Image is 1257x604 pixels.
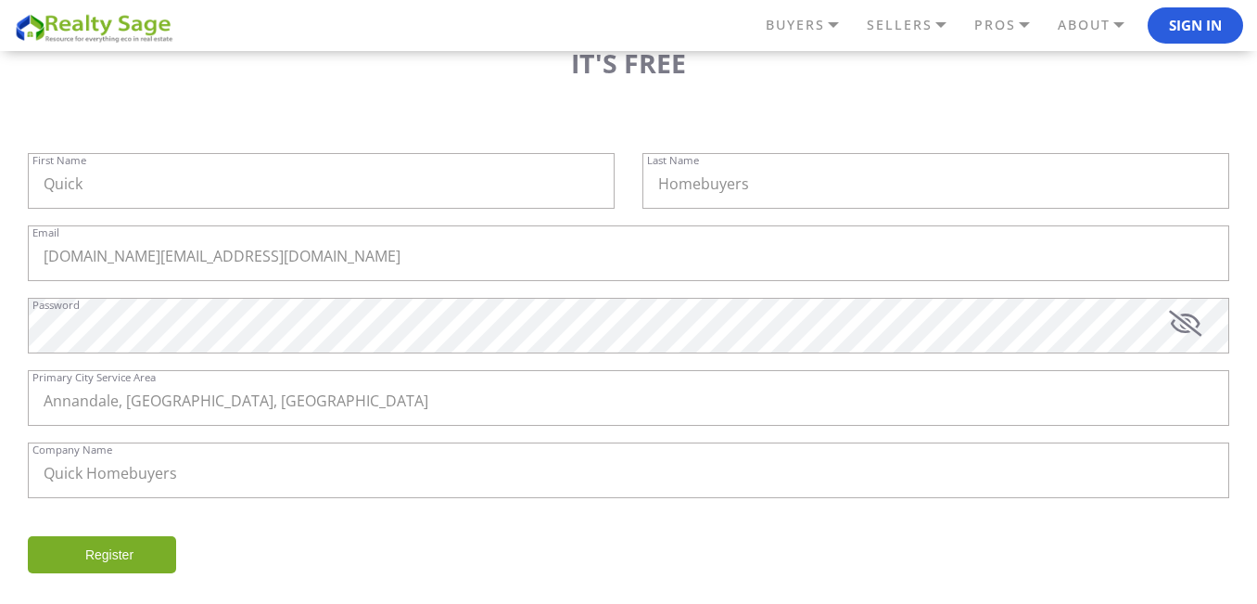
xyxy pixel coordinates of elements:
a: BUYERS [761,9,862,41]
img: REALTY SAGE [14,11,181,44]
label: Password [32,300,80,310]
a: SELLERS [862,9,970,41]
input: Register [28,536,176,573]
label: First Name [32,155,86,165]
label: Last Name [647,155,699,165]
a: PROS [970,9,1053,41]
label: Company Name [32,444,112,455]
button: Sign In [1148,7,1243,45]
label: Email [32,227,59,238]
label: Primary City Service Area [32,372,156,382]
h3: IT'S FREE [28,47,1229,79]
a: ABOUT [1053,9,1148,41]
